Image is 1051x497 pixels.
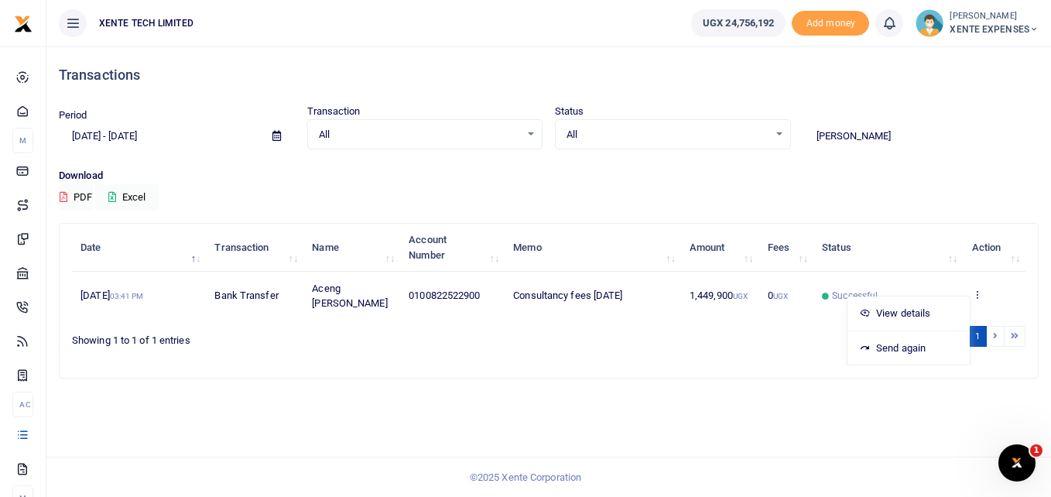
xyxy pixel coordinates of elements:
[813,224,963,272] th: Status: activate to sort column ascending
[768,290,788,301] span: 0
[847,303,970,324] a: View details
[733,292,748,300] small: UGX
[303,224,400,272] th: Name: activate to sort column ascending
[685,9,792,37] li: Wallet ballance
[59,123,260,149] input: select period
[206,224,303,272] th: Transaction: activate to sort column ascending
[792,11,869,36] li: Toup your wallet
[1030,444,1042,457] span: 1
[792,11,869,36] span: Add money
[792,16,869,28] a: Add money
[968,326,987,347] a: 1
[400,224,505,272] th: Account Number: activate to sort column ascending
[950,10,1039,23] small: [PERSON_NAME]
[773,292,788,300] small: UGX
[214,290,278,301] span: Bank Transfer
[59,67,1039,84] h4: Transactions
[312,283,387,310] span: Aceng [PERSON_NAME]
[12,392,33,417] li: Ac
[567,127,769,142] span: All
[832,289,878,303] span: Successful
[59,184,93,211] button: PDF
[803,123,1039,149] input: Search
[14,17,33,29] a: logo-small logo-large logo-large
[691,9,786,37] a: UGX 24,756,192
[998,444,1036,482] iframe: Intercom live chat
[513,290,622,301] span: Consultancy fees [DATE]
[93,16,200,30] span: XENTE TECH LIMITED
[59,168,1039,184] p: Download
[319,127,521,142] span: All
[409,290,480,301] span: 0100822522900
[950,22,1039,36] span: XENTE EXPENSES
[307,104,361,119] label: Transaction
[80,290,143,301] span: [DATE]
[963,224,1025,272] th: Action: activate to sort column ascending
[59,108,87,123] label: Period
[690,290,748,301] span: 1,449,900
[95,184,159,211] button: Excel
[916,9,943,37] img: profile-user
[847,338,970,359] a: Send again
[703,15,774,31] span: UGX 24,756,192
[72,324,463,348] div: Showing 1 to 1 of 1 entries
[72,224,206,272] th: Date: activate to sort column descending
[555,104,584,119] label: Status
[14,15,33,33] img: logo-small
[681,224,759,272] th: Amount: activate to sort column ascending
[916,9,1039,37] a: profile-user [PERSON_NAME] XENTE EXPENSES
[12,128,33,153] li: M
[505,224,681,272] th: Memo: activate to sort column ascending
[758,224,813,272] th: Fees: activate to sort column ascending
[110,292,144,300] small: 03:41 PM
